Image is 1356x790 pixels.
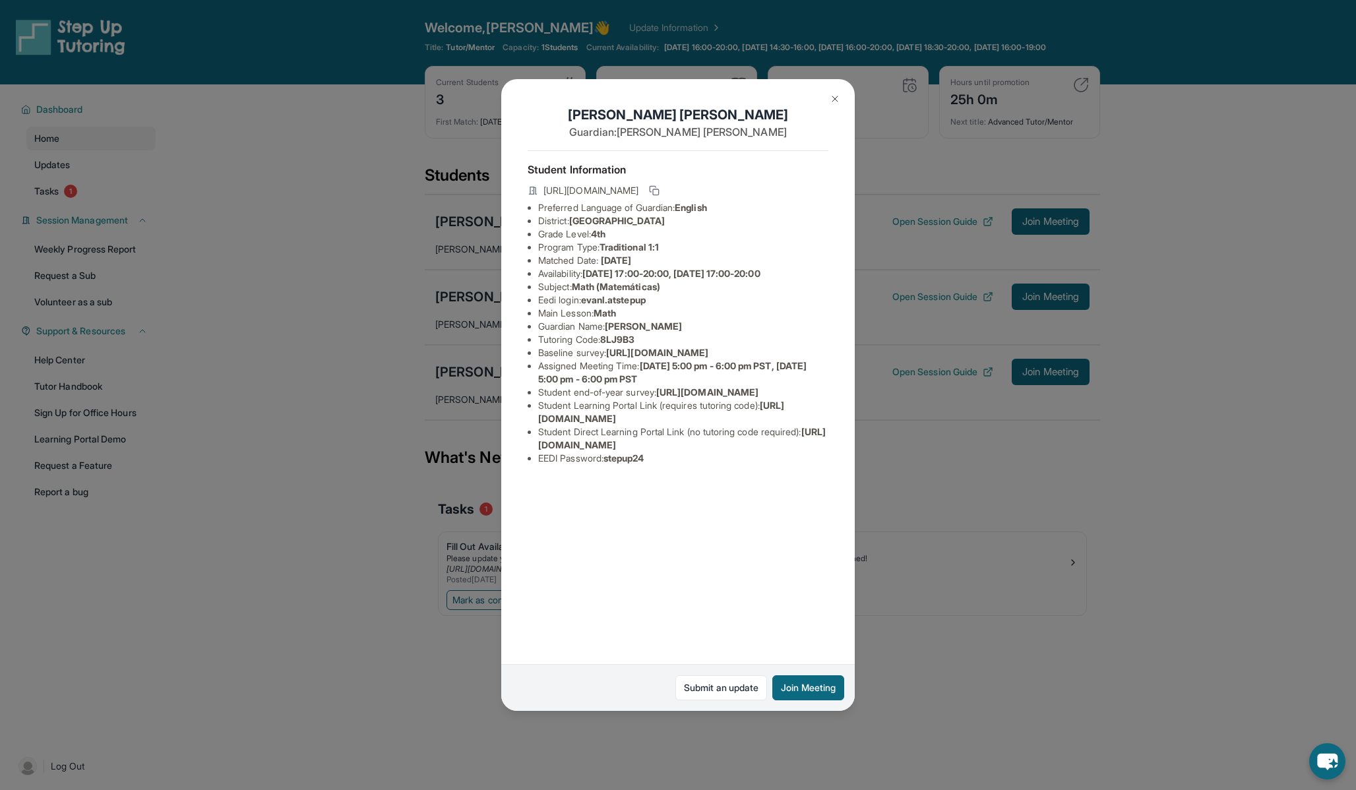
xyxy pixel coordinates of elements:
span: [DATE] 17:00-20:00, [DATE] 17:00-20:00 [582,268,760,279]
span: [DATE] 5:00 pm - 6:00 pm PST, [DATE] 5:00 pm - 6:00 pm PST [538,360,807,384]
li: Grade Level: [538,228,828,241]
span: [PERSON_NAME] [605,320,682,332]
a: Submit an update [675,675,767,700]
span: [DATE] [601,255,631,266]
span: Math (Matemáticas) [572,281,660,292]
li: Guardian Name : [538,320,828,333]
span: [URL][DOMAIN_NAME] [606,347,708,358]
li: Baseline survey : [538,346,828,359]
span: [URL][DOMAIN_NAME] [543,184,638,197]
li: Subject : [538,280,828,293]
span: 4th [591,228,605,239]
li: EEDI Password : [538,452,828,465]
button: Join Meeting [772,675,844,700]
span: stepup24 [603,452,644,464]
li: Preferred Language of Guardian: [538,201,828,214]
span: [GEOGRAPHIC_DATA] [569,215,665,226]
li: Student end-of-year survey : [538,386,828,399]
li: Availability: [538,267,828,280]
li: Matched Date: [538,254,828,267]
li: Student Learning Portal Link (requires tutoring code) : [538,399,828,425]
button: Copy link [646,183,662,198]
li: Program Type: [538,241,828,254]
span: [URL][DOMAIN_NAME] [656,386,758,398]
li: Student Direct Learning Portal Link (no tutoring code required) : [538,425,828,452]
li: Assigned Meeting Time : [538,359,828,386]
button: chat-button [1309,743,1345,779]
span: Traditional 1:1 [600,241,659,253]
li: Tutoring Code : [538,333,828,346]
img: Close Icon [830,94,840,104]
li: Eedi login : [538,293,828,307]
span: Math [594,307,616,319]
li: Main Lesson : [538,307,828,320]
span: 8LJ9B3 [600,334,634,345]
span: English [675,202,707,213]
p: Guardian: [PERSON_NAME] [PERSON_NAME] [528,124,828,140]
span: evanl.atstepup [581,294,646,305]
h1: [PERSON_NAME] [PERSON_NAME] [528,106,828,124]
li: District: [538,214,828,228]
h4: Student Information [528,162,828,177]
